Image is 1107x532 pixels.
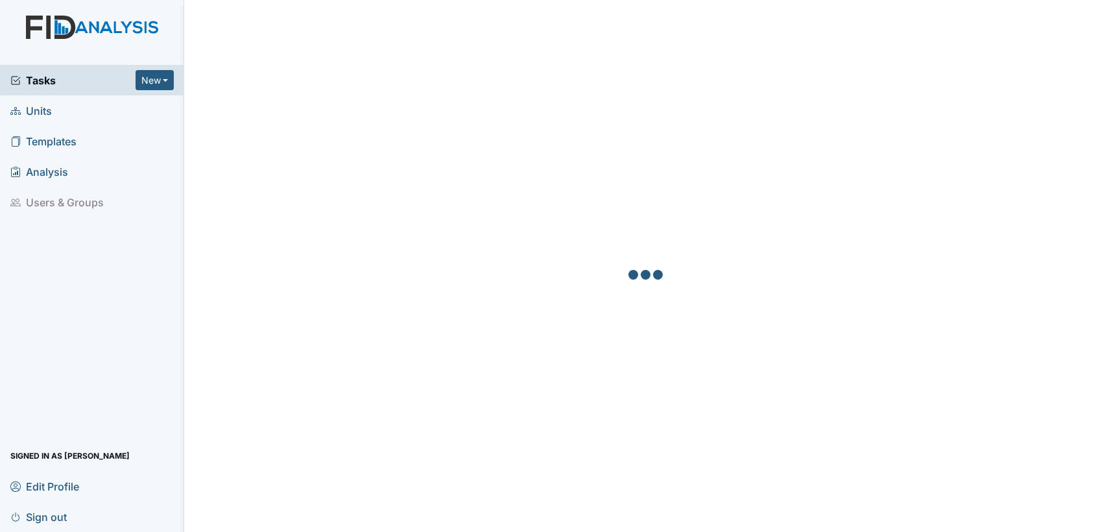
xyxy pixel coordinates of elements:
[136,70,174,90] button: New
[10,476,79,496] span: Edit Profile
[10,131,77,151] span: Templates
[10,73,136,88] a: Tasks
[10,507,67,527] span: Sign out
[10,446,130,466] span: Signed in as [PERSON_NAME]
[10,101,52,121] span: Units
[10,162,68,182] span: Analysis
